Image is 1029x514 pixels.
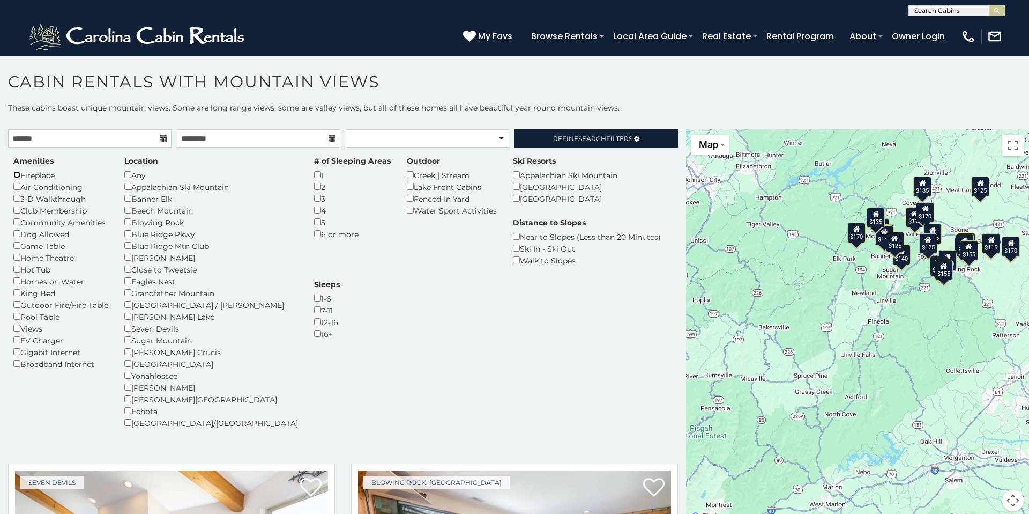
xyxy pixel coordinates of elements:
[514,129,678,148] a: RefineSearchFilters
[886,232,904,252] div: $125
[578,135,606,143] span: Search
[699,139,718,150] span: Map
[314,156,391,166] label: # of Sleeping Areas
[478,30,512,43] span: My Favs
[13,169,108,181] div: Fireplace
[916,202,934,223] div: $170
[314,328,340,340] div: 16+
[938,250,957,270] div: $170
[407,156,440,166] label: Outdoor
[956,234,974,254] div: $185
[13,311,108,322] div: Pool Table
[300,477,322,500] a: Add to favorites
[513,181,617,193] div: [GEOGRAPHIC_DATA]
[957,233,975,253] div: $185
[13,346,108,358] div: Gigabit Internet
[691,135,729,155] button: Change map style
[124,156,158,166] label: Location
[124,169,298,181] div: Any
[124,299,298,311] div: [GEOGRAPHIC_DATA] / [PERSON_NAME]
[407,181,497,193] div: Lake Front Cabins
[124,252,298,263] div: [PERSON_NAME]
[314,304,340,316] div: 7-11
[526,27,603,46] a: Browse Rentals
[124,393,298,405] div: [PERSON_NAME][GEOGRAPHIC_DATA]
[314,181,391,193] div: 2
[20,476,84,489] a: Seven Devils
[13,334,108,346] div: EV Charger
[13,263,108,275] div: Hot Tub
[608,27,692,46] a: Local Area Guide
[886,27,950,46] a: Owner Login
[971,177,989,197] div: $125
[124,263,298,275] div: Close to Tweetsie
[314,216,391,228] div: 5
[124,311,298,322] div: [PERSON_NAME] Lake
[960,240,978,261] div: $155
[314,292,340,304] div: 1-6
[1002,490,1024,511] button: Map camera controls
[13,193,108,204] div: 3-D Walkthrough
[13,228,108,240] div: Dog Allowed
[124,334,298,346] div: Sugar Mountain
[463,30,515,43] a: My Favs
[27,20,249,53] img: White-1-2.png
[874,218,889,239] div: $85
[697,27,756,46] a: Real Estate
[513,231,661,243] div: Near to Slopes (Less than 20 Minutes)
[13,287,108,299] div: King Bed
[124,204,298,216] div: Beech Mountain
[13,240,108,252] div: Game Table
[124,287,298,299] div: Grandfather Mountain
[407,193,497,204] div: Fenced-In Yard
[513,156,556,166] label: Ski Resorts
[13,156,54,166] label: Amenities
[124,346,298,358] div: [PERSON_NAME] Crucis
[13,204,108,216] div: Club Membership
[930,256,948,276] div: $180
[1002,135,1024,156] button: Toggle fullscreen view
[513,169,617,181] div: Appalachian Ski Mountain
[913,177,931,197] div: $185
[407,204,497,216] div: Water Sport Activities
[124,240,298,252] div: Blue Ridge Mtn Club
[844,27,882,46] a: About
[124,381,298,393] div: [PERSON_NAME]
[923,224,942,244] div: $175
[124,181,298,193] div: Appalachian Ski Mountain
[13,275,108,287] div: Homes on Water
[124,358,298,370] div: [GEOGRAPHIC_DATA]
[314,279,340,290] label: Sleeps
[124,417,298,429] div: [GEOGRAPHIC_DATA]/[GEOGRAPHIC_DATA]
[761,27,839,46] a: Rental Program
[314,228,391,240] div: 6 or more
[987,29,1002,44] img: mail-regular-white.png
[847,223,866,243] div: $170
[13,181,108,193] div: Air Conditioning
[13,299,108,311] div: Outdoor Fire/Fire Table
[407,169,497,181] div: Creek | Stream
[124,193,298,204] div: Banner Elk
[919,233,937,254] div: $125
[513,217,586,228] label: Distance to Slopes
[513,254,661,266] div: Walk to Slopes
[867,208,885,228] div: $135
[879,224,894,245] div: $90
[513,243,661,254] div: Ski In - Ski Out
[892,245,911,265] div: $140
[124,322,298,334] div: Seven Devils
[314,193,391,204] div: 3
[13,216,108,228] div: Community Amenities
[1002,237,1020,257] div: $170
[363,476,510,489] a: Blowing Rock, [GEOGRAPHIC_DATA]
[124,405,298,417] div: Echota
[314,204,391,216] div: 4
[955,237,973,257] div: $170
[314,316,340,328] div: 12-16
[982,233,1000,254] div: $115
[124,275,298,287] div: Eagles Nest
[906,207,924,227] div: $115
[124,216,298,228] div: Blowing Rock
[13,358,108,370] div: Broadband Internet
[314,169,391,181] div: 1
